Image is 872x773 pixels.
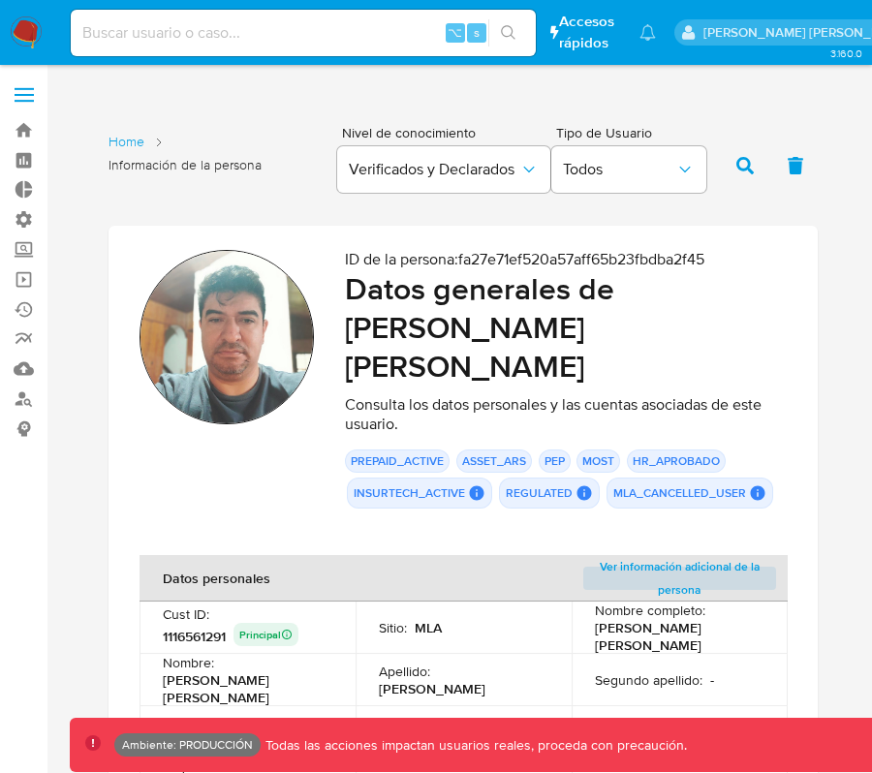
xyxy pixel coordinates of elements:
span: Todos [563,160,675,179]
button: search-icon [488,19,528,46]
span: Información de la persona [109,156,262,174]
span: s [474,23,480,42]
a: Home [109,133,144,151]
nav: List of pages [109,125,323,202]
a: Notificaciones [639,24,656,41]
span: Verificados y Declarados [349,160,519,179]
span: ⌥ [448,23,462,42]
p: Todas las acciones impactan usuarios reales, proceda con precaución. [261,736,687,755]
span: Accesos rápidos [559,12,621,52]
span: Nivel de conocimiento [342,126,541,139]
input: Buscar usuario o caso... [71,20,536,46]
button: Todos [551,146,706,193]
button: Verificados y Declarados [337,146,550,193]
span: Tipo de Usuario [556,126,711,139]
p: Ambiente: PRODUCCIÓN [122,741,253,749]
